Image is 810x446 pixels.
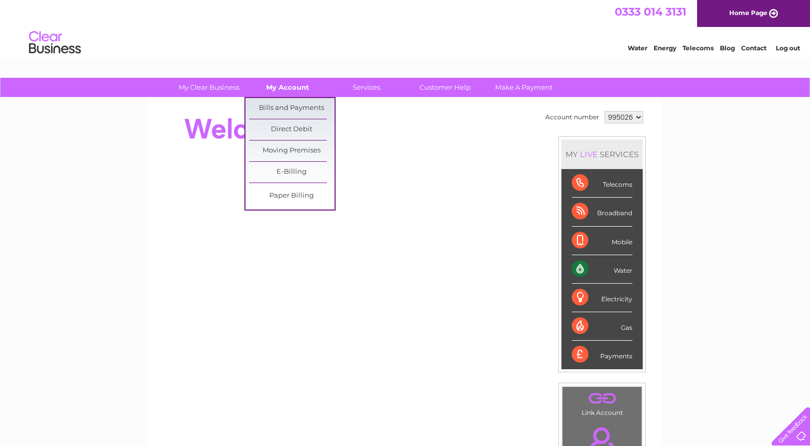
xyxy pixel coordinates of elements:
div: LIVE [578,149,600,159]
a: Water [628,44,647,52]
td: Account number [543,108,602,126]
a: Moving Premises [249,141,335,161]
a: Contact [741,44,766,52]
a: My Account [245,78,330,97]
div: Telecoms [572,169,632,198]
div: Broadband [572,198,632,226]
a: My Clear Business [166,78,252,97]
div: Clear Business is a trading name of Verastar Limited (registered in [GEOGRAPHIC_DATA] No. 3667643... [161,6,650,50]
td: Link Account [562,386,642,419]
a: E-Billing [249,162,335,183]
img: logo.png [28,27,81,59]
div: Water [572,255,632,284]
a: Make A Payment [481,78,567,97]
div: Gas [572,312,632,341]
a: Energy [654,44,676,52]
div: MY SERVICES [561,140,643,169]
a: Blog [720,44,735,52]
a: Log out [776,44,800,52]
a: Paper Billing [249,186,335,206]
a: Direct Debit [249,119,335,140]
div: Electricity [572,284,632,312]
a: Bills and Payments [249,98,335,119]
a: Services [324,78,409,97]
div: Mobile [572,227,632,255]
a: . [565,389,639,408]
a: Telecoms [683,44,714,52]
a: Customer Help [402,78,488,97]
a: 0333 014 3131 [615,5,686,18]
div: Payments [572,341,632,369]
